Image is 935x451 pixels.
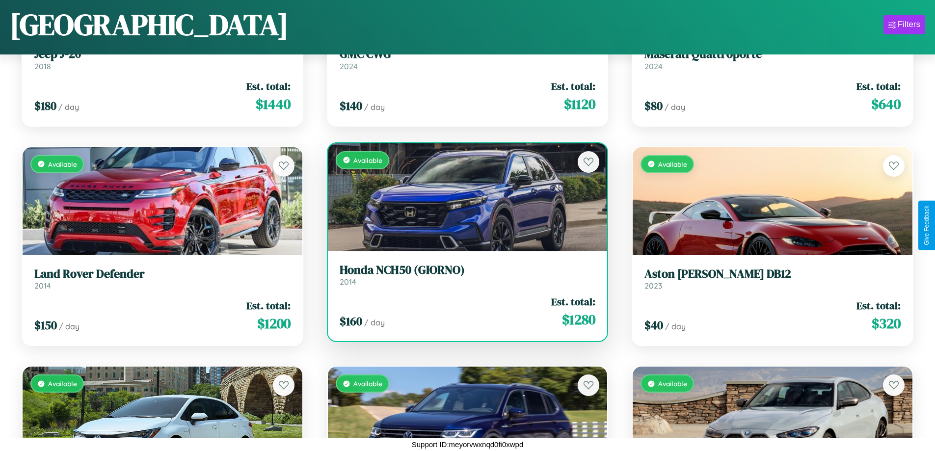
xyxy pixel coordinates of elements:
span: Est. total: [856,298,901,313]
span: Available [658,160,687,168]
button: Filters [883,15,925,34]
span: 2024 [644,61,663,71]
span: $ 40 [644,317,663,333]
div: Give Feedback [923,206,930,245]
p: Support ID: meyorvwxnqd0fi0xwpd [412,438,524,451]
span: Est. total: [551,294,595,309]
span: Available [48,160,77,168]
span: $ 1120 [564,94,595,114]
h3: Jeep J-20 [34,47,291,61]
span: $ 640 [871,94,901,114]
span: / day [58,102,79,112]
span: Available [48,379,77,388]
h3: GMC CWG [340,47,596,61]
span: / day [364,102,385,112]
h3: Aston [PERSON_NAME] DB12 [644,267,901,281]
span: $ 150 [34,317,57,333]
a: Aston [PERSON_NAME] DB122023 [644,267,901,291]
a: Land Rover Defender2014 [34,267,291,291]
span: Available [353,379,382,388]
a: Honda NCH50 (GIORNO)2014 [340,263,596,287]
span: Available [353,156,382,164]
span: $ 140 [340,98,362,114]
h3: Honda NCH50 (GIORNO) [340,263,596,277]
span: 2014 [34,281,51,291]
span: 2023 [644,281,662,291]
a: Jeep J-202018 [34,47,291,71]
span: Est. total: [551,79,595,93]
span: $ 80 [644,98,663,114]
span: Est. total: [856,79,901,93]
h3: Maserati Quattroporte [644,47,901,61]
span: / day [665,102,685,112]
h3: Land Rover Defender [34,267,291,281]
a: GMC CWG2024 [340,47,596,71]
span: $ 1200 [257,314,291,333]
div: Filters [898,20,920,29]
span: / day [59,321,80,331]
span: Est. total: [246,79,291,93]
span: 2014 [340,277,356,287]
span: $ 320 [872,314,901,333]
span: 2024 [340,61,358,71]
a: Maserati Quattroporte2024 [644,47,901,71]
span: / day [665,321,686,331]
span: / day [364,318,385,327]
h1: [GEOGRAPHIC_DATA] [10,4,289,45]
span: Est. total: [246,298,291,313]
span: $ 180 [34,98,56,114]
span: $ 1440 [256,94,291,114]
span: $ 1280 [562,310,595,329]
span: 2018 [34,61,51,71]
span: Available [658,379,687,388]
span: $ 160 [340,313,362,329]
